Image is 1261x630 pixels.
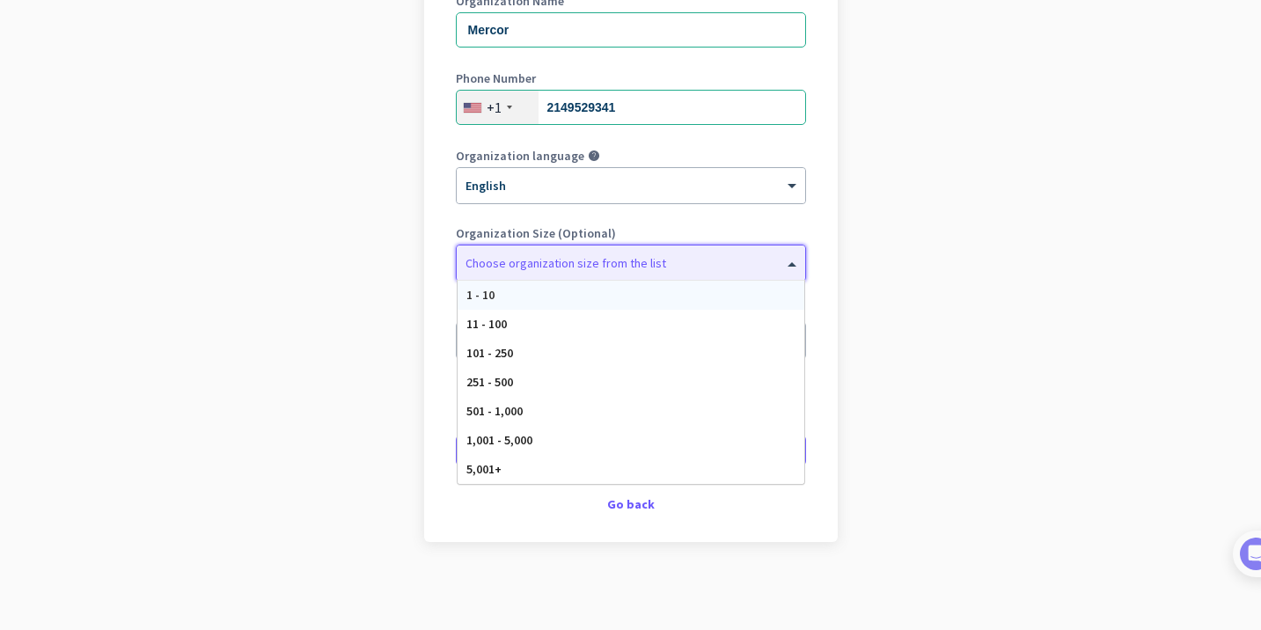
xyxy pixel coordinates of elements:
div: Go back [456,498,806,510]
div: Options List [458,281,804,484]
span: 501 - 1,000 [466,403,523,419]
span: 1,001 - 5,000 [466,432,532,448]
input: 201-555-0123 [456,90,806,125]
label: Organization language [456,150,584,162]
span: 5,001+ [466,461,502,477]
label: Organization Size (Optional) [456,227,806,239]
i: help [588,150,600,162]
button: Create Organization [456,435,806,466]
span: 101 - 250 [466,345,513,361]
span: 251 - 500 [466,374,513,390]
div: +1 [487,99,502,116]
label: Phone Number [456,72,806,84]
input: What is the name of your organization? [456,12,806,48]
label: Organization Time Zone [456,304,806,317]
span: 1 - 10 [466,287,495,303]
span: 11 - 100 [466,316,507,332]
